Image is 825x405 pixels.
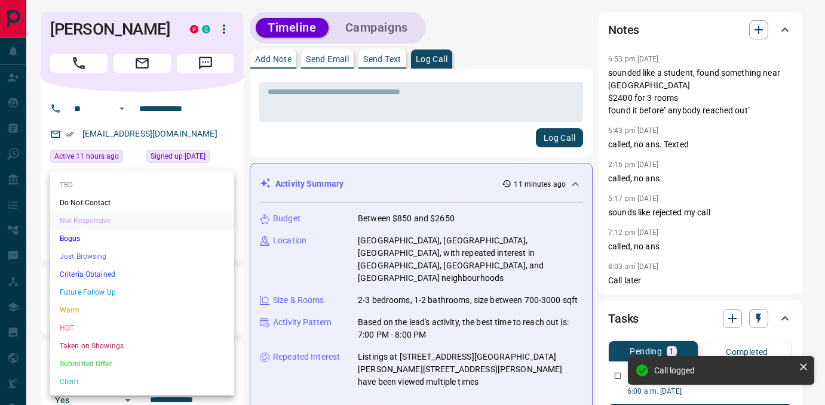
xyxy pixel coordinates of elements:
[50,176,234,194] li: TBD
[50,373,234,391] li: Client
[50,337,234,355] li: Taken on Showings
[50,319,234,337] li: HOT
[654,366,794,375] div: Call logged
[50,194,234,212] li: Do Not Contact
[50,355,234,373] li: Submitted Offer
[50,283,234,301] li: Future Follow Up
[50,248,234,265] li: Just Browsing
[50,301,234,319] li: Warm
[50,230,234,248] li: Bogus
[50,265,234,283] li: Criteria Obtained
